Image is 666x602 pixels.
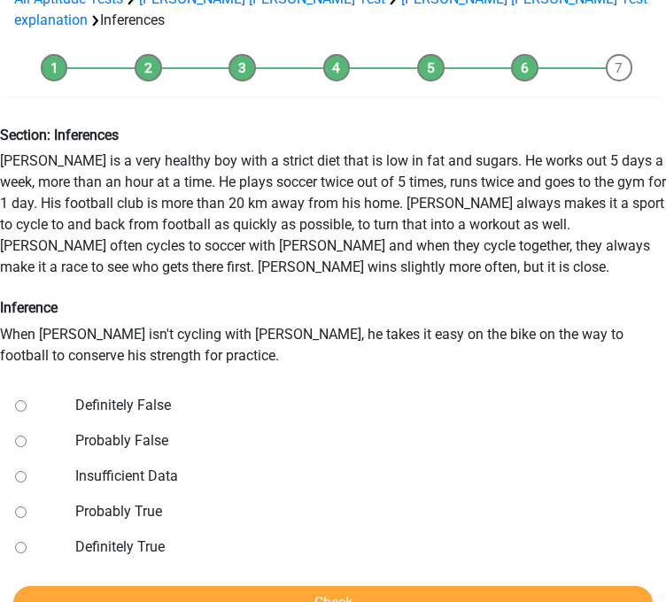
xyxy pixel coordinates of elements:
[75,536,645,558] label: Definitely True
[75,395,645,416] label: Definitely False
[75,430,645,451] label: Probably False
[75,501,645,522] label: Probably True
[75,466,645,487] label: Insufficient Data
